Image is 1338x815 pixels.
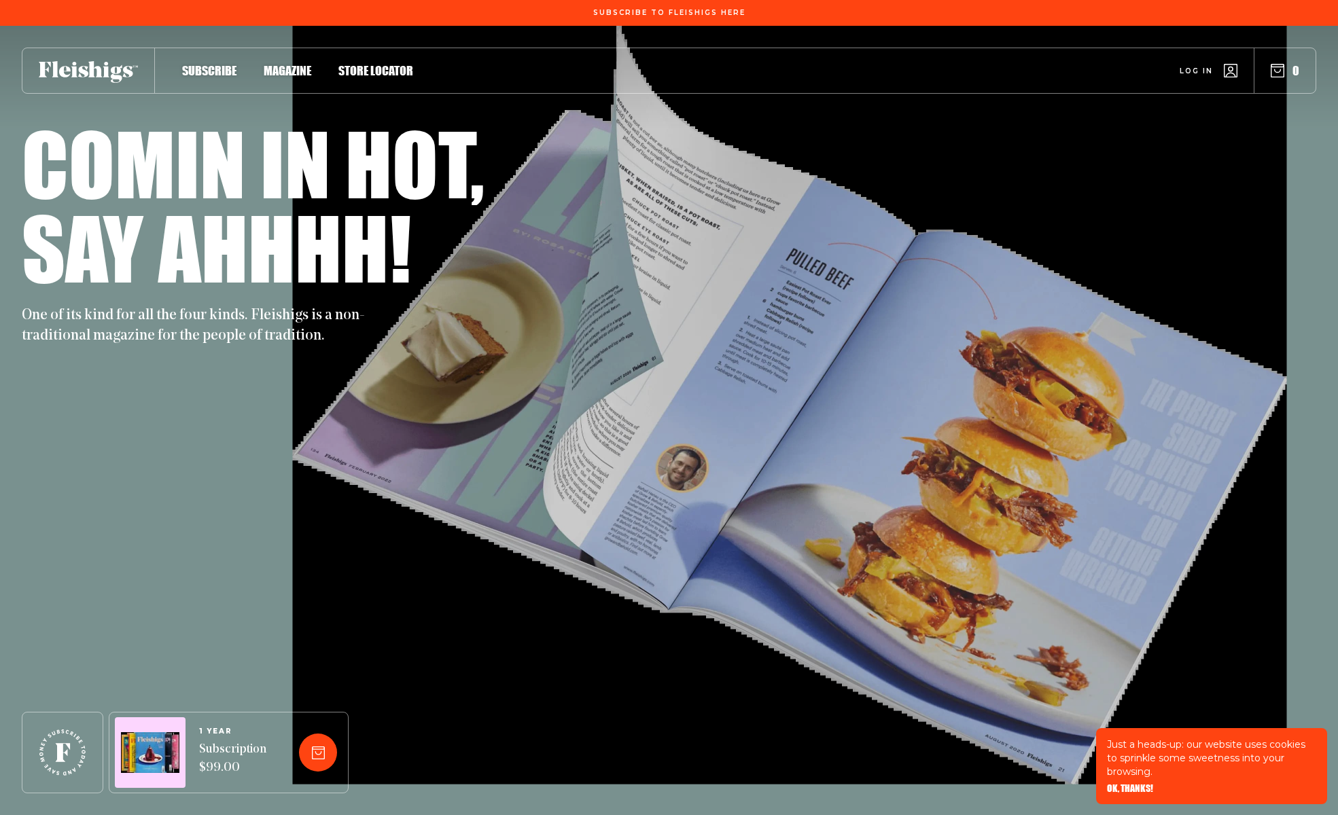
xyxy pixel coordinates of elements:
[264,63,311,78] span: Magazine
[1180,66,1213,76] span: Log in
[199,741,266,778] span: Subscription $99.00
[199,727,266,736] span: 1 YEAR
[1107,738,1316,778] p: Just a heads-up: our website uses cookies to sprinkle some sweetness into your browsing.
[121,732,179,774] img: Magazines image
[199,727,266,778] a: 1 YEARSubscription $99.00
[1180,64,1237,77] a: Log in
[591,9,748,16] a: Subscribe To Fleishigs Here
[338,61,413,79] a: Store locator
[1107,784,1153,793] button: OK, THANKS!
[22,306,375,346] p: One of its kind for all the four kinds. Fleishigs is a non-traditional magazine for the people of...
[182,61,236,79] a: Subscribe
[338,63,413,78] span: Store locator
[22,121,485,205] h1: Comin in hot,
[264,61,311,79] a: Magazine
[22,205,411,289] h1: Say ahhhh!
[182,63,236,78] span: Subscribe
[593,9,745,17] span: Subscribe To Fleishigs Here
[1271,63,1299,78] button: 0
